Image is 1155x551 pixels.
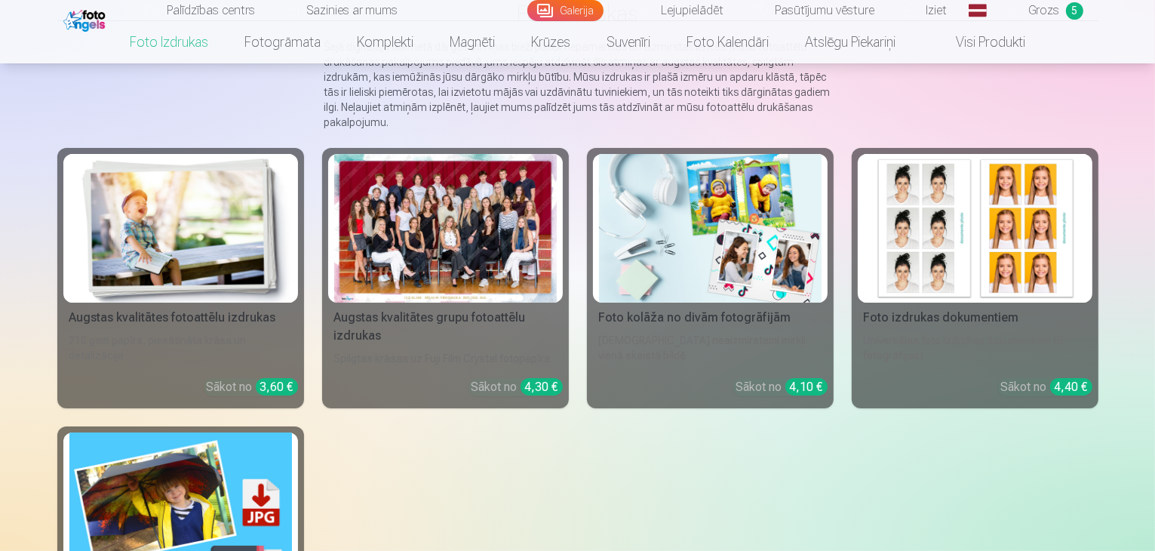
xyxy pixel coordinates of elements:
[339,21,432,63] a: Komplekti
[864,154,1086,303] img: Foto izdrukas dokumentiem
[63,333,298,366] div: 210 gsm papīrs, piesātināta krāsa un detalizācija
[69,154,292,303] img: Augstas kvalitātes fotoattēlu izdrukas
[322,148,569,408] a: Augstas kvalitātes grupu fotoattēlu izdrukasSpilgtas krāsas uz Fuji Film Crystal fotopapīraSākot ...
[1066,2,1083,20] span: 5
[787,21,914,63] a: Atslēgu piekariņi
[226,21,339,63] a: Fotogrāmata
[207,378,298,396] div: Sākot no
[432,21,513,63] a: Magnēti
[513,21,588,63] a: Krūzes
[587,148,834,408] a: Foto kolāža no divām fotogrāfijāmFoto kolāža no divām fotogrāfijām[DEMOGRAPHIC_DATA] neaizmirstam...
[1029,2,1060,20] span: Grozs
[858,309,1092,327] div: Foto izdrukas dokumentiem
[63,309,298,327] div: Augstas kvalitātes fotoattēlu izdrukas
[858,333,1092,366] div: Universālas foto izdrukas dokumentiem (6 fotogrāfijas)
[593,333,828,366] div: [DEMOGRAPHIC_DATA] neaizmirstami mirkļi vienā skaistā bildē
[785,378,828,396] div: 4,10 €
[521,378,563,396] div: 4,30 €
[736,378,828,396] div: Sākot no
[63,6,109,32] img: /fa1
[256,378,298,396] div: 3,60 €
[1050,378,1092,396] div: 4,40 €
[328,309,563,345] div: Augstas kvalitātes grupu fotoattēlu izdrukas
[328,351,563,366] div: Spilgtas krāsas uz Fuji Film Crystal fotopapīra
[593,309,828,327] div: Foto kolāža no divām fotogrāfijām
[914,21,1043,63] a: Visi produkti
[324,39,831,130] p: Šajā digitālajā laikmetā dārgās atmiņas bieži paliek nepamanītas un aizmirstas ierīcēs. Mūsu foto...
[57,148,304,408] a: Augstas kvalitātes fotoattēlu izdrukasAugstas kvalitātes fotoattēlu izdrukas210 gsm papīrs, piesā...
[852,148,1098,408] a: Foto izdrukas dokumentiemFoto izdrukas dokumentiemUniversālas foto izdrukas dokumentiem (6 fotogr...
[588,21,668,63] a: Suvenīri
[112,21,226,63] a: Foto izdrukas
[1001,378,1092,396] div: Sākot no
[668,21,787,63] a: Foto kalendāri
[472,378,563,396] div: Sākot no
[599,154,822,303] img: Foto kolāža no divām fotogrāfijām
